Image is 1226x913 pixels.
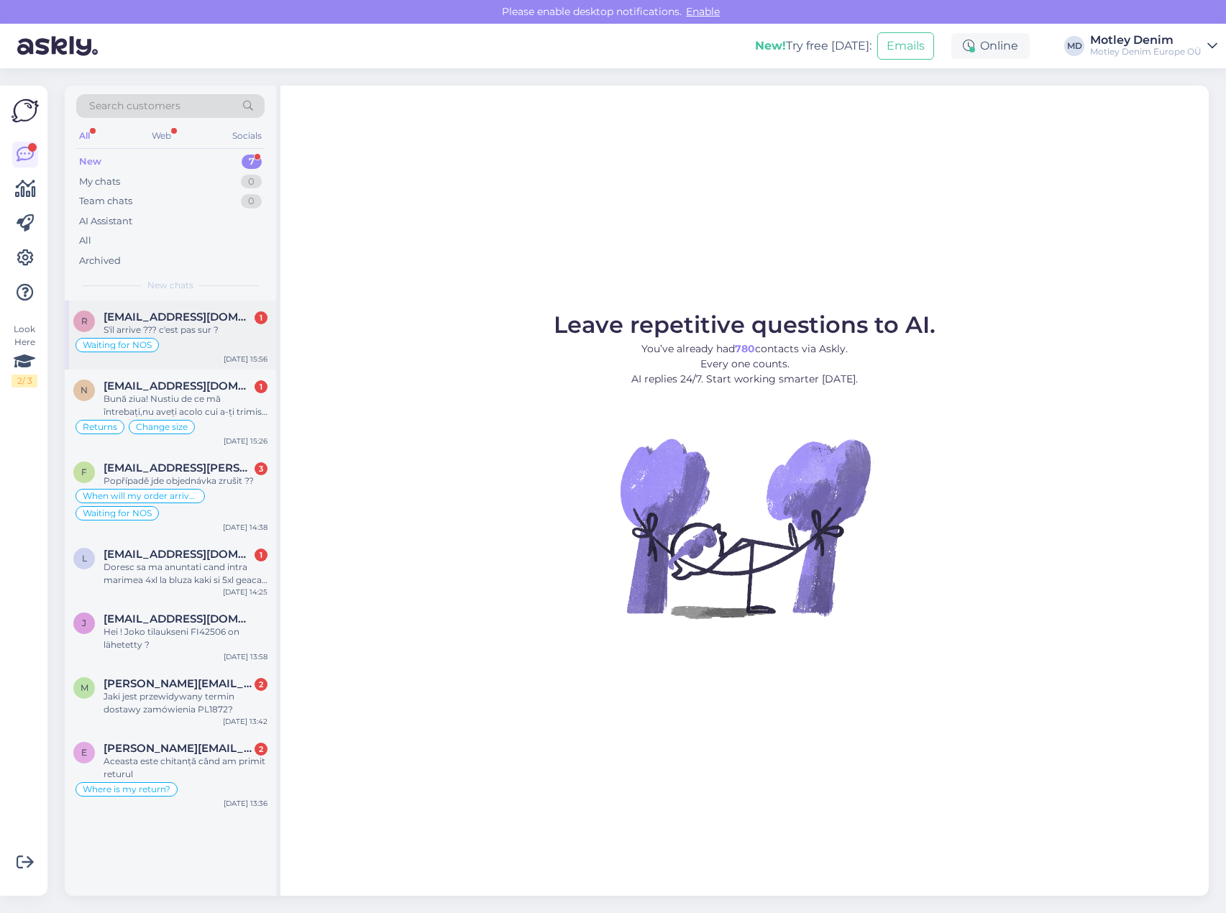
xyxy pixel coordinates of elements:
[136,423,188,431] span: Change size
[223,716,267,727] div: [DATE] 13:42
[104,474,267,487] div: Popřípadě jde objednávka zrušit ??
[755,37,872,55] div: Try free [DATE]:
[1090,35,1217,58] a: Motley DenimMotley Denim Europe OÜ
[755,39,786,52] b: New!
[104,561,267,587] div: Doresc sa ma anuntati cand intra marimea 4xl la bluza kaki si 5xl geaca bleumarin cu 499
[255,678,267,691] div: 2
[104,625,267,651] div: Hei ! Joko tilaukseni FI42506 on lähetetty ?
[223,587,267,597] div: [DATE] 14:25
[224,651,267,662] div: [DATE] 13:58
[79,214,132,229] div: AI Assistant
[223,522,267,533] div: [DATE] 14:38
[229,127,265,145] div: Socials
[104,324,267,336] div: S'il arrive ??? c'est pas sur ?
[82,618,86,628] span: j
[83,423,117,431] span: Returns
[81,316,88,326] span: r
[82,553,87,564] span: l
[149,127,174,145] div: Web
[242,155,262,169] div: 7
[554,341,935,387] p: You’ve already had contacts via Askly. Every one counts. AI replies 24/7. Start working smarter [...
[255,311,267,324] div: 1
[79,194,132,208] div: Team chats
[1090,46,1202,58] div: Motley Denim Europe OÜ
[104,742,253,755] span: elena.mihaela2009@yahoo.com
[224,436,267,446] div: [DATE] 15:26
[104,548,253,561] span: liviumuntean112@gmail.com
[104,462,253,474] span: francous.tauer@seznam.cz
[104,311,253,324] span: rebeixc@yahoo.fr
[81,467,87,477] span: f
[224,798,267,809] div: [DATE] 13:36
[79,155,101,169] div: New
[83,492,198,500] span: When will my order arrive?
[255,549,267,561] div: 1
[951,33,1030,59] div: Online
[735,342,755,355] b: 780
[616,398,874,657] img: No Chat active
[81,682,88,693] span: m
[241,175,262,189] div: 0
[104,613,253,625] span: jukikinnunen@hotmail.fi
[81,747,87,758] span: e
[104,677,253,690] span: marek.wszk@gmail.com
[79,234,91,248] div: All
[104,393,267,418] div: Bună ziua! Nustiu de ce mă întrebați,nu aveți acolo cui a-ți trimis și cui nu,nu am primit încă b...
[255,462,267,475] div: 3
[1064,36,1084,56] div: MD
[76,127,93,145] div: All
[83,341,152,349] span: Waiting for NOS
[682,5,724,18] span: Enable
[83,509,152,518] span: Waiting for NOS
[554,311,935,339] span: Leave repetitive questions to AI.
[255,743,267,756] div: 2
[104,690,267,716] div: Jaki jest przewidywany termin dostawy zamówienia PL1872?
[12,97,39,124] img: Askly Logo
[104,380,253,393] span: neculae.bogdan@yahoo.com
[241,194,262,208] div: 0
[89,98,180,114] span: Search customers
[79,175,120,189] div: My chats
[12,323,37,387] div: Look Here
[224,354,267,364] div: [DATE] 15:56
[79,254,121,268] div: Archived
[83,785,170,794] span: Where is my return?
[147,279,193,292] span: New chats
[81,385,88,395] span: n
[104,755,267,781] div: Aceasta este chitanță când am primit returul
[877,32,934,60] button: Emails
[12,375,37,387] div: 2 / 3
[1090,35,1202,46] div: Motley Denim
[255,380,267,393] div: 1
